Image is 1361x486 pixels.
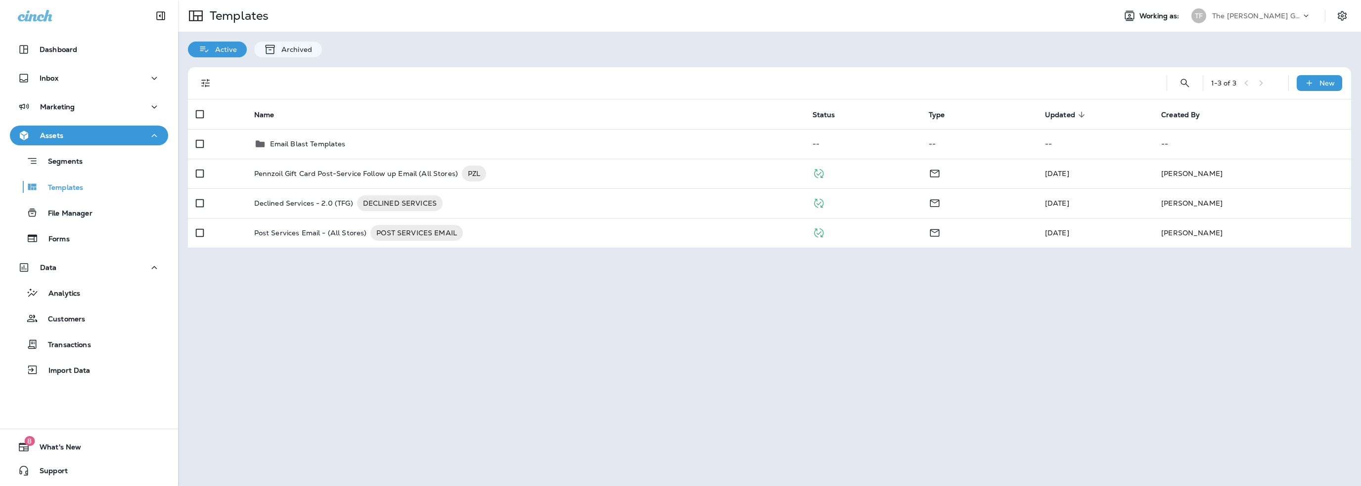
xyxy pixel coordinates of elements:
div: 1 - 3 of 3 [1211,79,1236,87]
button: Transactions [10,334,168,354]
div: PZL [462,166,486,181]
span: Status [813,111,835,119]
span: 8 [24,436,35,446]
div: DECLINED SERVICES [357,195,443,211]
div: TF [1191,8,1206,23]
p: Active [210,45,237,53]
span: What's New [30,443,81,455]
button: Templates [10,177,168,197]
button: Assets [10,126,168,145]
span: Email [929,227,941,236]
button: Import Data [10,359,168,380]
p: Assets [40,132,63,139]
span: Type [929,110,958,119]
td: -- [1153,129,1351,159]
span: Email [929,168,941,177]
button: Forms [10,228,168,249]
span: Name [254,111,274,119]
span: Shane Kump [1045,169,1069,178]
button: Support [10,461,168,481]
p: Segments [38,157,83,167]
button: Search Templates [1175,73,1195,93]
span: Created By [1161,110,1213,119]
button: Customers [10,308,168,329]
td: -- [805,129,921,159]
p: Declined Services - 2.0 (TFG) [254,195,353,211]
p: Analytics [39,289,80,299]
p: Marketing [40,103,75,111]
td: -- [921,129,1037,159]
button: File Manager [10,202,168,223]
p: Customers [38,315,85,324]
button: Analytics [10,282,168,303]
p: Transactions [38,341,91,350]
span: Working as: [1139,12,1181,20]
td: [PERSON_NAME] [1153,188,1351,218]
button: Filters [196,73,216,93]
span: Email [929,198,941,207]
span: Shane Kump [1045,228,1069,237]
p: Dashboard [40,45,77,53]
p: Pennzoil Gift Card Post-Service Follow up Email (All Stores) [254,166,458,181]
td: [PERSON_NAME] [1153,218,1351,248]
span: DECLINED SERVICES [357,198,443,208]
span: Published [813,168,825,177]
button: Collapse Sidebar [147,6,175,26]
p: New [1319,79,1335,87]
span: Support [30,467,68,479]
td: -- [1037,129,1153,159]
p: File Manager [38,209,92,219]
button: 8What's New [10,437,168,457]
button: Segments [10,150,168,172]
p: Forms [39,235,70,244]
p: Templates [38,183,83,193]
span: Created By [1161,111,1200,119]
span: Status [813,110,848,119]
p: Archived [276,45,312,53]
p: Templates [206,8,269,23]
p: Inbox [40,74,58,82]
p: Email Blast Templates [270,140,346,148]
span: Updated [1045,111,1075,119]
p: Post Services Email - (All Stores) [254,225,367,241]
p: The [PERSON_NAME] Group [1212,12,1301,20]
span: PZL [462,169,486,178]
span: Shane Kump [1045,199,1069,208]
span: Type [929,111,945,119]
button: Inbox [10,68,168,88]
p: Data [40,264,57,271]
button: Dashboard [10,40,168,59]
span: Published [813,227,825,236]
td: [PERSON_NAME] [1153,159,1351,188]
p: Import Data [39,366,91,376]
span: Published [813,198,825,207]
span: Updated [1045,110,1088,119]
button: Data [10,258,168,277]
span: POST SERVICES EMAIL [370,228,463,238]
button: Marketing [10,97,168,117]
button: Settings [1333,7,1351,25]
div: POST SERVICES EMAIL [370,225,463,241]
span: Name [254,110,287,119]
